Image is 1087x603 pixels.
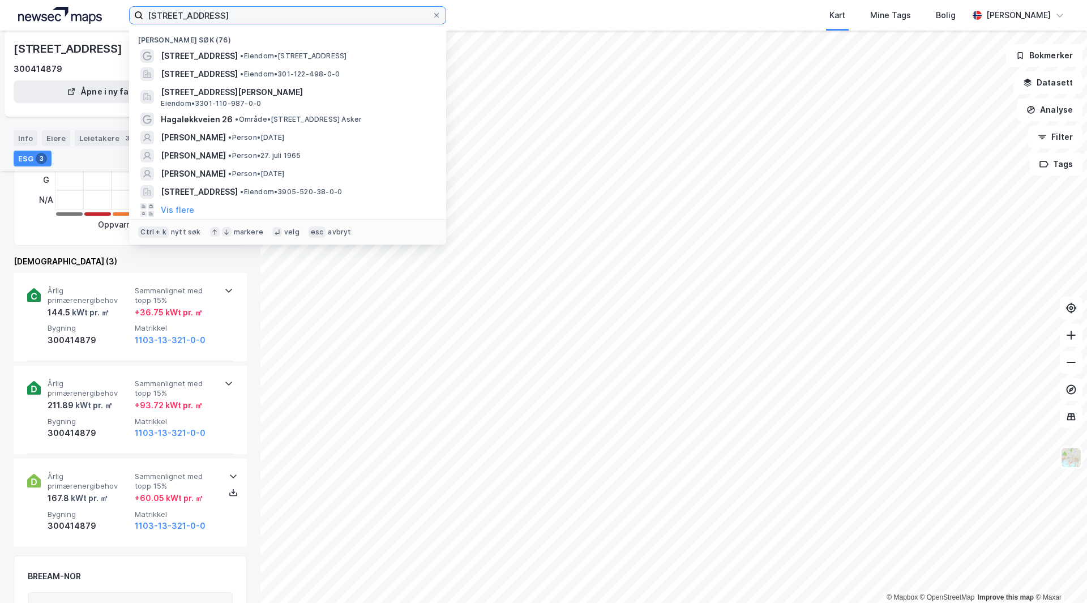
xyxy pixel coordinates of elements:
[1030,153,1082,176] button: Tags
[70,306,109,319] div: kWt pr. ㎡
[240,52,243,60] span: •
[240,70,243,78] span: •
[161,67,238,81] span: [STREET_ADDRESS]
[161,113,233,126] span: Hagaløkkveien 26
[240,187,342,196] span: Eiendom • 3905-520-38-0-0
[1030,549,1087,603] iframe: Chat Widget
[235,115,362,124] span: Område • [STREET_ADDRESS] Asker
[48,379,130,399] span: Årlig primærenergibehov
[48,323,130,333] span: Bygning
[14,151,52,166] div: ESG
[161,167,226,181] span: [PERSON_NAME]
[48,306,109,319] div: 144.5
[48,286,130,306] span: Årlig primærenergibehov
[14,255,247,268] div: [DEMOGRAPHIC_DATA] (3)
[171,228,201,237] div: nytt søk
[1013,71,1082,94] button: Datasett
[228,151,232,160] span: •
[829,8,845,22] div: Kart
[14,130,37,146] div: Info
[1028,126,1082,148] button: Filter
[14,40,125,58] div: [STREET_ADDRESS]
[135,519,206,533] button: 1103-13-321-0-0
[228,169,284,178] span: Person • [DATE]
[135,333,206,347] button: 1103-13-321-0-0
[234,228,263,237] div: markere
[135,399,203,412] div: + 93.72 kWt pr. ㎡
[42,130,70,146] div: Eiere
[228,133,232,142] span: •
[135,491,203,505] div: + 60.05 kWt pr. ㎡
[135,306,203,319] div: + 36.75 kWt pr. ㎡
[39,170,53,190] div: G
[129,27,446,47] div: [PERSON_NAME] søk (76)
[135,379,217,399] span: Sammenlignet med topp 15%
[48,417,130,426] span: Bygning
[135,426,206,440] button: 1103-13-321-0-0
[135,472,217,491] span: Sammenlignet med topp 15%
[1006,44,1082,67] button: Bokmerker
[48,333,130,347] div: 300414879
[48,399,113,412] div: 211.89
[98,218,182,232] div: Oppvarmingskarakter
[36,153,47,164] div: 3
[48,491,108,505] div: 167.8
[978,593,1034,601] a: Improve this map
[135,510,217,519] span: Matrikkel
[328,228,351,237] div: avbryt
[135,417,217,426] span: Matrikkel
[48,426,130,440] div: 300414879
[48,472,130,491] span: Årlig primærenergibehov
[936,8,956,22] div: Bolig
[228,169,232,178] span: •
[228,151,301,160] span: Person • 27. juli 1965
[122,132,133,144] div: 3
[161,149,226,162] span: [PERSON_NAME]
[69,491,108,505] div: kWt pr. ㎡
[161,99,261,108] span: Eiendom • 3301-110-987-0-0
[161,49,238,63] span: [STREET_ADDRESS]
[870,8,911,22] div: Mine Tags
[135,286,217,306] span: Sammenlignet med topp 15%
[18,7,102,24] img: logo.a4113a55bc3d86da70a041830d287a7e.svg
[161,185,238,199] span: [STREET_ADDRESS]
[986,8,1051,22] div: [PERSON_NAME]
[74,399,113,412] div: kWt pr. ㎡
[240,187,243,196] span: •
[235,115,238,123] span: •
[1017,99,1082,121] button: Analyse
[240,70,340,79] span: Eiendom • 301-122-498-0-0
[161,203,194,217] button: Vis flere
[161,131,226,144] span: [PERSON_NAME]
[14,62,62,76] div: 300414879
[240,52,346,61] span: Eiendom • [STREET_ADDRESS]
[920,593,975,601] a: OpenStreetMap
[284,228,299,237] div: velg
[309,226,326,238] div: esc
[161,85,433,99] span: [STREET_ADDRESS][PERSON_NAME]
[135,323,217,333] span: Matrikkel
[143,7,432,24] input: Søk på adresse, matrikkel, gårdeiere, leietakere eller personer
[48,519,130,533] div: 300414879
[887,593,918,601] a: Mapbox
[1060,447,1082,468] img: Z
[28,570,81,583] div: BREEAM-NOR
[138,226,169,238] div: Ctrl + k
[228,133,284,142] span: Person • [DATE]
[14,80,192,103] button: Åpne i ny fane
[75,130,138,146] div: Leietakere
[39,190,53,210] div: N/A
[48,510,130,519] span: Bygning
